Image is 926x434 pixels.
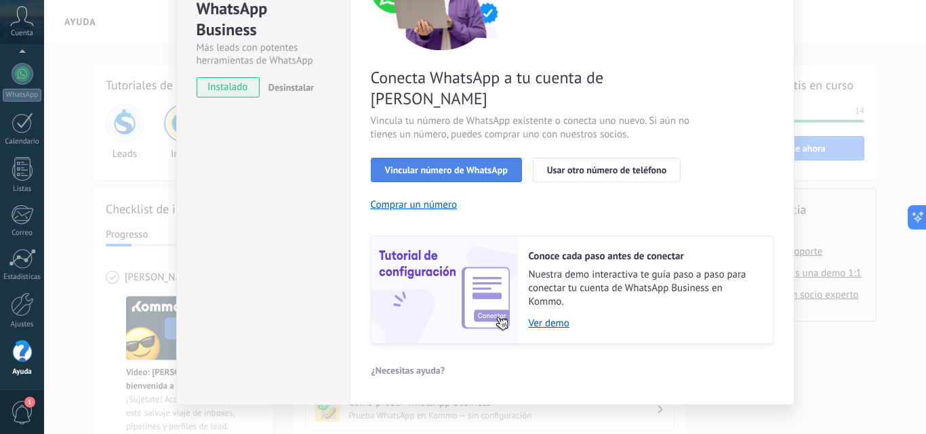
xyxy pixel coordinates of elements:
[11,29,33,38] span: Cuenta
[24,397,35,408] span: 1
[268,81,314,93] span: Desinstalar
[529,250,759,263] h2: Conoce cada paso antes de conectar
[371,198,458,211] button: Comprar un número
[3,137,42,146] div: Calendario
[3,89,41,102] div: WhatsApp
[3,185,42,194] div: Listas
[3,273,42,282] div: Estadísticas
[197,41,330,67] div: Más leads con potentes herramientas de WhatsApp
[529,317,759,330] a: Ver demo
[529,268,759,309] span: Nuestra demo interactiva te guía paso a paso para conectar tu cuenta de WhatsApp Business en Kommo.
[197,77,259,97] span: instalado
[3,368,42,376] div: Ayuda
[263,77,314,97] button: Desinstalar
[371,360,446,381] button: ¿Necesitas ayuda?
[533,158,681,182] button: Usar otro número de teléfono
[371,114,693,142] span: Vincula tu número de WhatsApp existente o conecta uno nuevo. Si aún no tienes un número, puedes c...
[371,158,522,182] button: Vincular número de WhatsApp
[3,229,42,238] div: Correo
[371,366,445,375] span: ¿Necesitas ayuda?
[3,320,42,329] div: Ajustes
[547,165,666,175] span: Usar otro número de teléfono
[385,165,508,175] span: Vincular número de WhatsApp
[371,67,693,109] span: Conecta WhatsApp a tu cuenta de [PERSON_NAME]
